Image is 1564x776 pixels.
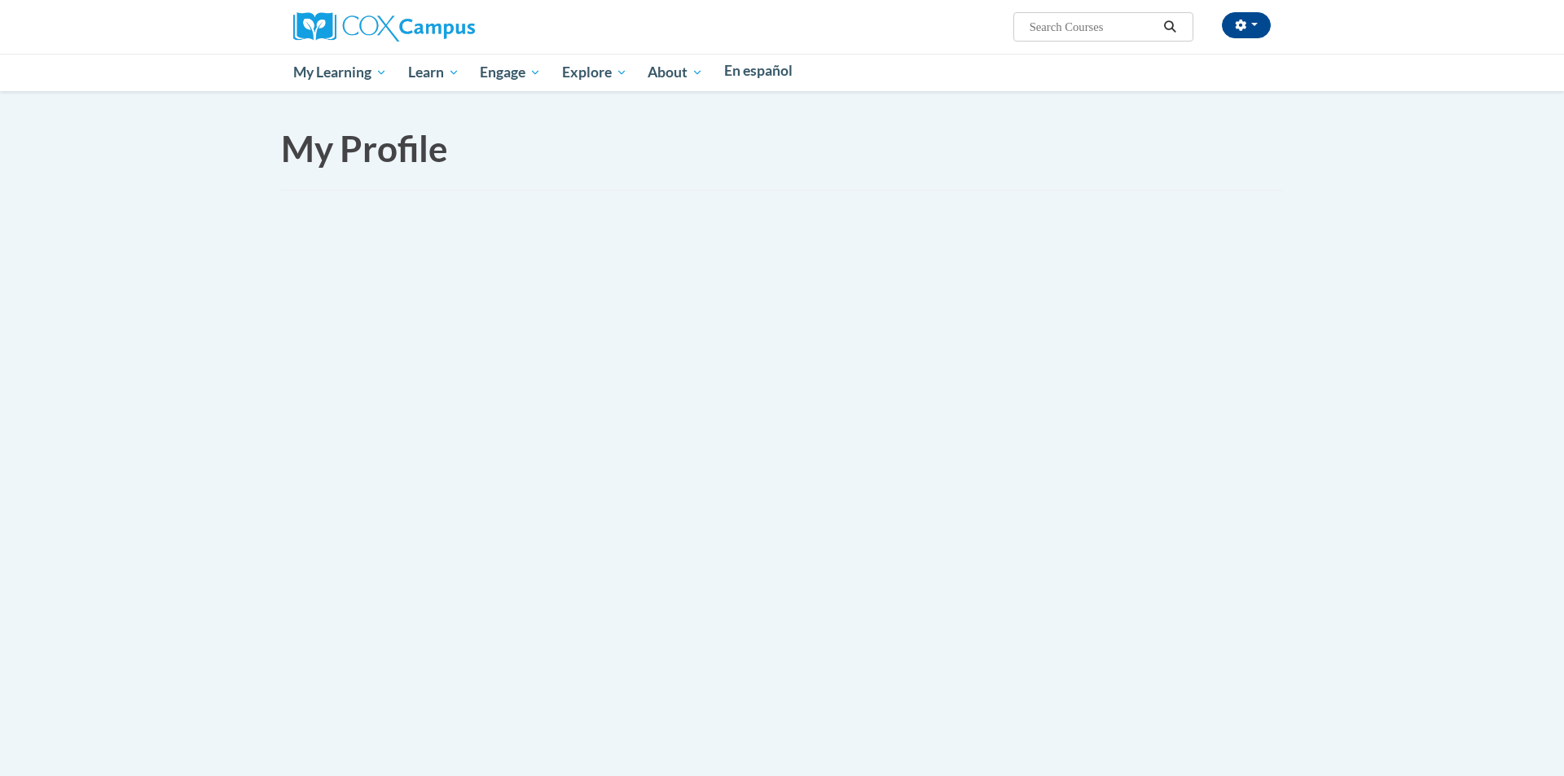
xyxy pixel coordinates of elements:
[551,54,638,91] a: Explore
[648,63,703,82] span: About
[724,62,793,79] span: En español
[1163,21,1178,33] i: 
[638,54,714,91] a: About
[293,19,475,33] a: Cox Campus
[293,12,475,42] img: Cox Campus
[1222,12,1271,38] button: Account Settings
[269,54,1295,91] div: Main menu
[283,54,398,91] a: My Learning
[562,63,627,82] span: Explore
[480,63,541,82] span: Engage
[1028,17,1158,37] input: Search Courses
[714,54,803,88] a: En español
[293,63,387,82] span: My Learning
[1158,17,1183,37] button: Search
[281,127,448,169] span: My Profile
[408,63,459,82] span: Learn
[469,54,551,91] a: Engage
[398,54,470,91] a: Learn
